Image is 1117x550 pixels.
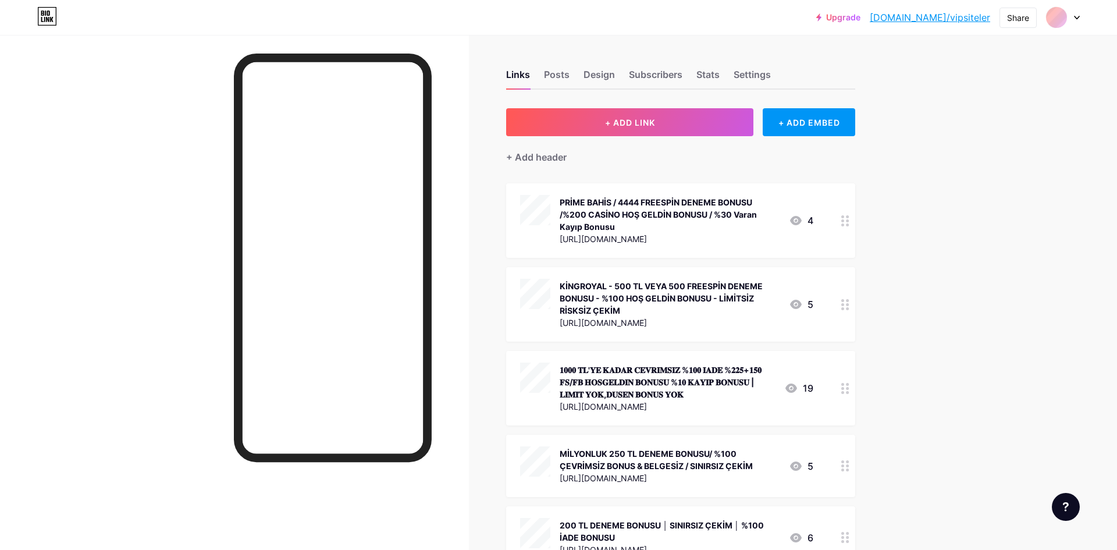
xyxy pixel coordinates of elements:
[734,68,771,88] div: Settings
[789,531,813,545] div: 6
[560,472,780,484] div: [URL][DOMAIN_NAME]
[506,68,530,88] div: Links
[560,364,775,400] div: 𝟏𝟎𝟎𝟎 𝐓𝐋'𝐘𝐄 𝐊𝐀𝐃𝐀𝐑 𝐂𝐄𝐕𝐑𝐈𝐌𝐒𝐈𝐙 %𝟏𝟎𝟎 𝐈𝐀𝐃𝐄 %𝟐𝟐𝟓+𝟏𝟓𝟎 𝐅𝐒/𝐅𝐁 𝐇𝐎𝐒𝐆𝐄𝐋𝐃𝐈𝐍 𝐁𝐎𝐍𝐔𝐒𝐔 %𝟏𝟎 𝐊𝐀𝐘𝐈𝐏 𝐁𝐎𝐍𝐔𝐒𝐔 | 𝐋𝐈𝐌𝐈𝐓 𝐘𝐎𝐊...
[789,297,813,311] div: 5
[605,118,655,127] span: + ADD LINK
[816,13,860,22] a: Upgrade
[560,400,775,413] div: [URL][DOMAIN_NAME]
[544,68,570,88] div: Posts
[560,233,780,245] div: [URL][DOMAIN_NAME]
[629,68,682,88] div: Subscribers
[560,519,780,544] div: 200 TL DENEME BONUSU │ SINIRSIZ ÇEKİM │ %100 İADE BONUSU
[560,196,780,233] div: PRİME BAHİS / 4444 FREESPİN DENEME BONUSU /%200 CASİNO HOŞ GELDİN BONUSU / %30 Varan Kayıp Bonusu
[696,68,720,88] div: Stats
[784,381,813,395] div: 19
[763,108,855,136] div: + ADD EMBED
[870,10,990,24] a: [DOMAIN_NAME]/vipsiteler
[560,317,780,329] div: [URL][DOMAIN_NAME]
[584,68,615,88] div: Design
[560,280,780,317] div: KİNGROYAL - 500 TL VEYA 500 FREESPİN DENEME BONUSU - %100 HOŞ GELDİN BONUSU - LİMİTSİZ RİSKSİZ ÇEKİM
[506,108,753,136] button: + ADD LINK
[1007,12,1029,24] div: Share
[560,448,780,472] div: MİLYONLUK 250 TL DENEME BONUSU/ %100 ÇEVRİMSİZ BONUS & BELGESİZ / SINIRSIZ ÇEKİM
[506,150,567,164] div: + Add header
[789,214,813,228] div: 4
[789,459,813,473] div: 5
